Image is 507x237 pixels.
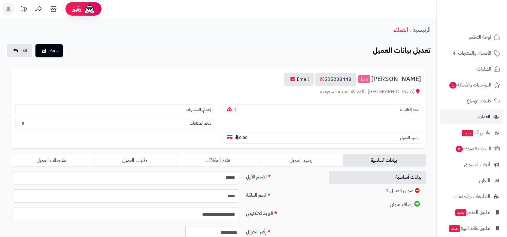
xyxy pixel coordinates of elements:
[329,171,426,184] a: بيانات أساسية
[477,65,491,73] span: الطلبات
[440,157,503,172] a: أدوات التسويق
[448,224,490,232] span: تطبيق نقاط البيع
[329,184,426,197] a: عنوان العميل 1
[371,76,421,83] span: [PERSON_NAME]
[467,97,491,105] span: طلبات الإرجاع
[400,107,418,113] small: عدد الطلبات
[234,107,237,113] b: 2
[440,78,503,92] a: المراجعات والأسئلة1
[400,135,418,141] small: رصيد العميل
[449,82,457,89] span: 1
[458,49,491,57] span: الأقسام والمنتجات
[461,129,490,137] span: وآتس آب
[440,205,503,220] a: تطبيق المتجرجديد
[16,3,31,17] a: تحديثات المنصة
[449,81,491,89] span: المراجعات والأسئلة
[455,208,490,217] span: تطبيق المتجر
[455,209,466,216] span: جديد
[440,30,503,44] a: لوحة التحكم
[244,171,322,181] label: الاسم الأول
[284,73,314,86] a: Email
[464,160,490,169] span: أدوات التسويق
[20,47,27,54] span: الغاء
[22,120,24,126] b: 0
[235,135,247,141] b: 0.00
[440,173,503,188] a: التقارير
[462,130,473,136] span: جديد
[186,107,211,113] small: إجمالي المشتريات
[440,126,503,140] a: وآتس آبجديد
[244,208,322,217] label: البريد الالكتروني
[343,154,426,166] a: بيانات أساسية
[440,221,503,235] a: تطبيق نقاط البيعجديد
[190,121,211,126] small: نقاط ألمكافآت
[469,33,491,41] span: لوحة التحكم
[260,154,343,166] a: رصيد العميل
[35,44,63,57] button: حفظ
[71,5,81,13] span: رفيق
[244,226,322,235] label: رقم الجوال
[373,45,430,56] b: تعديل بيانات العميل
[440,141,503,156] a: السلات المتروكة6
[478,113,490,121] span: العملاء
[479,176,490,185] span: التقارير
[440,110,503,124] a: العملاء
[454,192,490,201] span: التطبيقات والخدمات
[15,88,421,95] div: [GEOGRAPHIC_DATA] ، المملكة العربية السعودية
[358,75,370,84] small: نشط
[11,154,94,166] a: ملاحظات العميل
[449,225,460,232] span: جديد
[393,25,408,34] a: العملاء
[456,146,463,152] span: 6
[244,189,322,199] label: اسم العائلة
[455,144,491,153] span: السلات المتروكة
[440,94,503,108] a: طلبات الإرجاع
[315,73,356,86] a: 505238448
[329,198,426,211] a: إضافة عنوان
[413,25,430,34] a: الرئيسية
[94,154,177,166] a: طلبات العميل
[49,47,58,54] span: حفظ
[440,189,503,204] a: التطبيقات والخدمات
[440,62,503,76] a: الطلبات
[177,154,260,166] a: نقاط المكافآت
[7,44,32,57] a: الغاء
[83,3,96,15] img: ai-face.png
